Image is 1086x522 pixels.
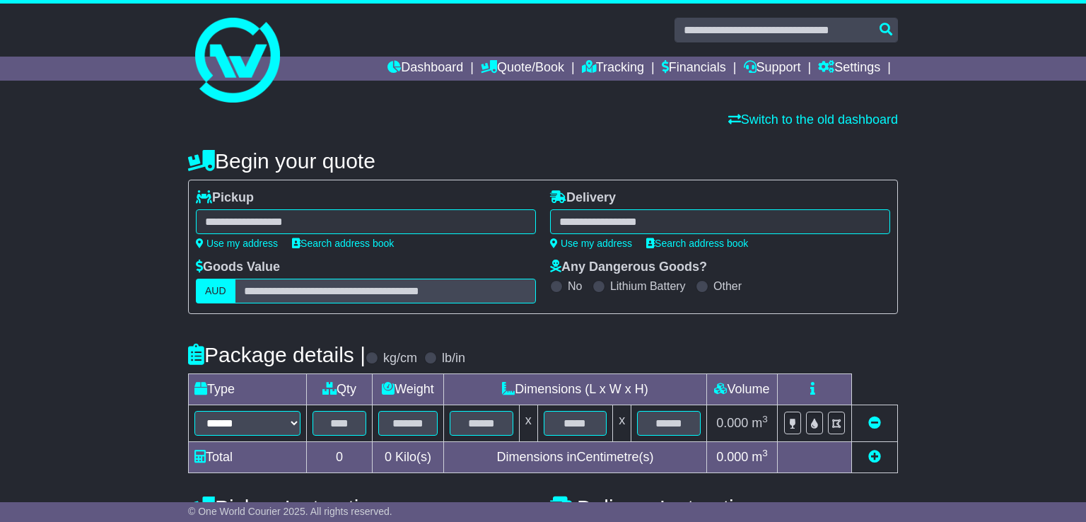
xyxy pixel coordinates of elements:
[762,414,768,424] sup: 3
[744,57,801,81] a: Support
[196,260,280,275] label: Goods Value
[762,448,768,458] sup: 3
[442,351,465,366] label: lb/in
[662,57,726,81] a: Financials
[713,279,742,293] label: Other
[568,279,582,293] label: No
[443,442,706,473] td: Dimensions in Centimetre(s)
[188,149,898,173] h4: Begin your quote
[387,57,463,81] a: Dashboard
[383,351,417,366] label: kg/cm
[550,496,898,519] h4: Delivery Instructions
[292,238,394,249] a: Search address book
[188,506,392,517] span: © One World Courier 2025. All rights reserved.
[189,442,307,473] td: Total
[519,405,537,442] td: x
[610,279,686,293] label: Lithium Battery
[481,57,564,81] a: Quote/Book
[550,238,632,249] a: Use my address
[613,405,631,442] td: x
[307,442,373,473] td: 0
[550,260,707,275] label: Any Dangerous Goods?
[385,450,392,464] span: 0
[868,416,881,430] a: Remove this item
[189,374,307,405] td: Type
[373,374,444,405] td: Weight
[646,238,748,249] a: Search address book
[188,496,536,519] h4: Pickup Instructions
[307,374,373,405] td: Qty
[196,279,235,303] label: AUD
[728,112,898,127] a: Switch to the old dashboard
[188,343,366,366] h4: Package details |
[818,57,880,81] a: Settings
[706,374,777,405] td: Volume
[582,57,644,81] a: Tracking
[550,190,616,206] label: Delivery
[868,450,881,464] a: Add new item
[196,190,254,206] label: Pickup
[752,450,768,464] span: m
[443,374,706,405] td: Dimensions (L x W x H)
[716,416,748,430] span: 0.000
[716,450,748,464] span: 0.000
[196,238,278,249] a: Use my address
[373,442,444,473] td: Kilo(s)
[752,416,768,430] span: m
